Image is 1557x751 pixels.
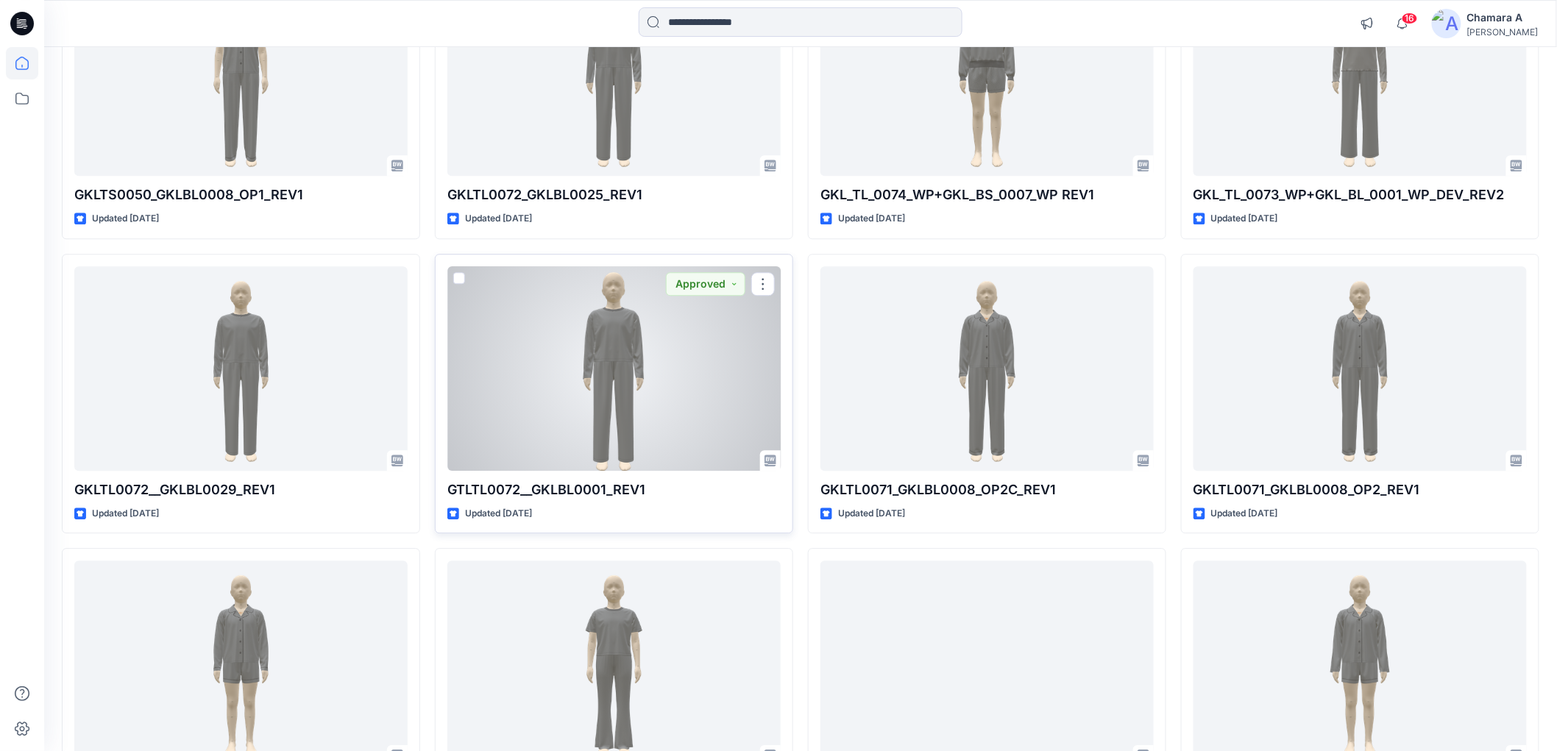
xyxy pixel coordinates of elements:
p: GKLTL0071_GKLBL0008_OP2_REV1 [1194,480,1527,500]
a: GKLTL0071_GKLBL0008_OP2C_REV1 [820,266,1154,471]
div: [PERSON_NAME] [1467,26,1539,38]
p: Updated [DATE] [1211,506,1278,522]
a: GTLTL0072__GKLBL0001_REV1 [447,266,781,471]
p: GTLTL0072__GKLBL0001_REV1 [447,480,781,500]
p: GKLTS0050_GKLBL0008_OP1_REV1 [74,185,408,205]
div: Chamara A [1467,9,1539,26]
p: GKL_TL_0073_WP+GKL_BL_0001_WP_DEV_REV2 [1194,185,1527,205]
p: Updated [DATE] [1211,211,1278,227]
p: GKL_TL_0074_WP+GKL_BS_0007_WP REV1 [820,185,1154,205]
p: GKLTL0072__GKLBL0029_REV1 [74,480,408,500]
p: Updated [DATE] [465,211,532,227]
span: 16 [1402,13,1418,24]
p: Updated [DATE] [465,506,532,522]
p: GKLTL0071_GKLBL0008_OP2C_REV1 [820,480,1154,500]
a: GKLTL0072__GKLBL0029_REV1 [74,266,408,471]
img: avatar [1432,9,1461,38]
p: Updated [DATE] [92,506,159,522]
p: Updated [DATE] [838,506,905,522]
p: Updated [DATE] [838,211,905,227]
p: Updated [DATE] [92,211,159,227]
p: GKLTL0072_GKLBL0025_REV1 [447,185,781,205]
a: GKLTL0071_GKLBL0008_OP2_REV1 [1194,266,1527,471]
